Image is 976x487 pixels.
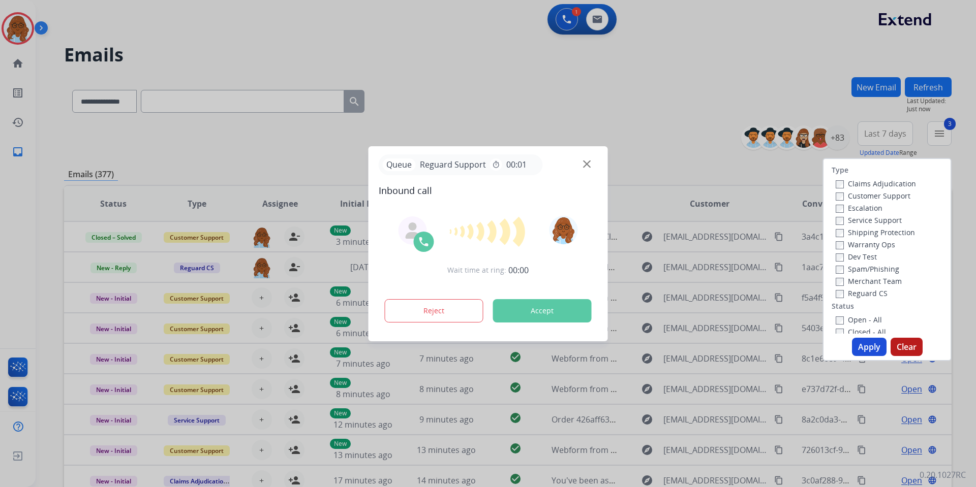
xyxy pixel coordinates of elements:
label: Reguard CS [836,288,888,298]
input: Merchant Team [836,278,844,286]
input: Warranty Ops [836,241,844,249]
label: Warranty Ops [836,240,895,249]
input: Open - All [836,316,844,324]
label: Claims Adjudication [836,179,916,188]
label: Status [832,301,854,311]
label: Escalation [836,203,882,213]
span: Reguard Support [416,158,490,171]
label: Customer Support [836,191,910,201]
input: Spam/Phishing [836,266,844,274]
label: Type [832,165,848,175]
p: Queue [383,158,416,171]
mat-icon: timer [492,160,500,169]
label: Merchant Team [836,276,902,286]
span: Inbound call [379,183,598,198]
label: Dev Test [836,252,877,262]
button: Apply [852,338,887,356]
input: Customer Support [836,192,844,201]
button: Clear [891,338,923,356]
label: Open - All [836,315,882,324]
input: Reguard CS [836,290,844,298]
img: close-button [583,160,591,168]
label: Service Support [836,215,902,225]
input: Service Support [836,217,844,225]
p: 0.20.1027RC [920,469,966,481]
input: Shipping Protection [836,229,844,237]
span: Wait time at ring: [447,265,506,275]
label: Shipping Protection [836,228,915,237]
input: Closed - All [836,329,844,337]
img: call-icon [418,236,430,248]
img: agent-avatar [405,222,421,239]
label: Closed - All [836,327,886,337]
span: 00:01 [506,158,527,171]
input: Claims Adjudication [836,180,844,188]
span: 00:00 [508,264,529,276]
input: Dev Test [836,253,844,262]
input: Escalation [836,205,844,213]
button: Accept [493,299,592,322]
label: Spam/Phishing [836,264,899,274]
img: avatar [549,216,577,244]
button: Reject [385,299,483,322]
